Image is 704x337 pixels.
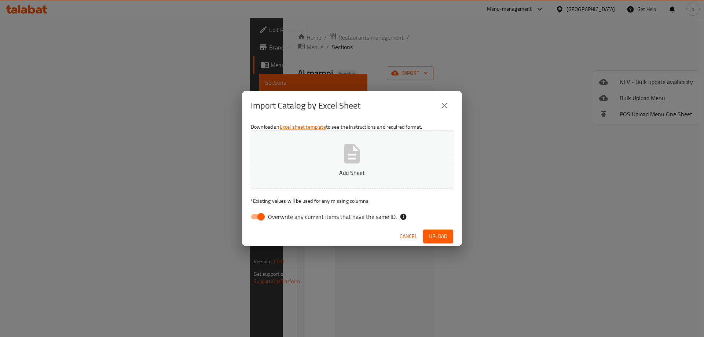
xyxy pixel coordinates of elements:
svg: If the overwrite option isn't selected, then the items that match an existing ID will be ignored ... [400,213,407,220]
button: Add Sheet [251,131,453,188]
span: Upload [429,232,447,241]
p: Existing values will be used for any missing columns. [251,197,453,205]
p: Add Sheet [262,168,442,177]
span: Cancel [400,232,417,241]
a: Excel sheet template [280,122,326,132]
button: Upload [423,230,453,243]
h2: Import Catalog by Excel Sheet [251,100,360,111]
button: Cancel [397,230,420,243]
button: close [436,97,453,114]
span: Overwrite any current items that have the same ID. [268,212,397,221]
div: Download an to see the instructions and required format. [242,120,462,227]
